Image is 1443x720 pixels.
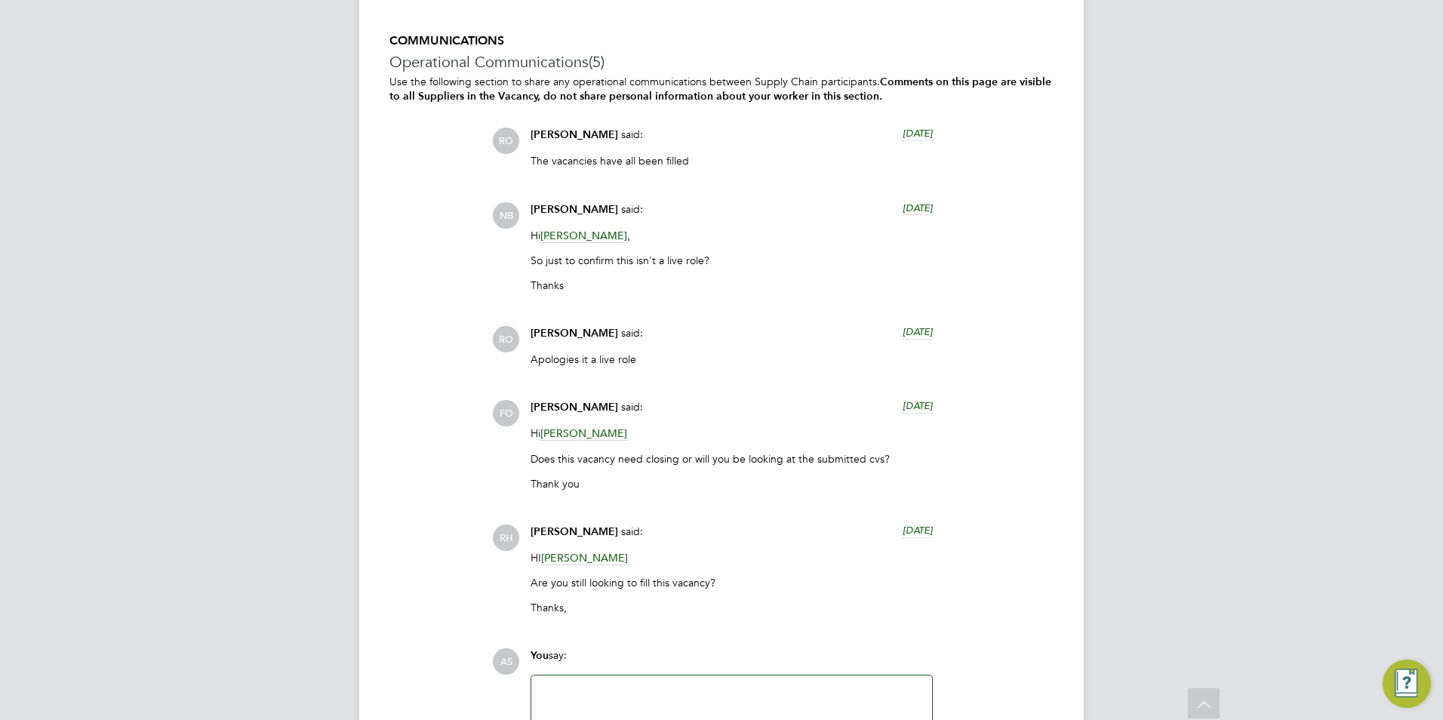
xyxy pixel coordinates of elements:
span: [DATE] [903,202,933,214]
p: Hi , [531,229,933,242]
p: So just to confirm this isn't a live role? [531,254,933,267]
h5: COMMUNICATIONS [389,33,1054,49]
p: Does this vacancy need closing or will you be looking at the submitted cvs? [531,452,933,466]
p: The vacancies have all been filled [531,154,933,168]
span: [PERSON_NAME] [531,327,618,340]
h3: Operational Communications [389,52,1054,72]
span: [PERSON_NAME] [531,203,618,216]
span: [DATE] [903,399,933,412]
span: [PERSON_NAME] [531,401,618,414]
span: said: [621,525,643,538]
span: FO [493,400,519,426]
span: [PERSON_NAME] [531,128,618,141]
p: Thank you [531,477,933,491]
span: You [531,649,549,662]
span: RH [493,525,519,551]
span: [DATE] [903,524,933,537]
p: Thanks, [531,601,933,614]
p: Thanks [531,278,933,292]
p: Are you still looking to fill this vacancy? [531,576,933,589]
p: HI [531,551,933,565]
span: [DATE] [903,325,933,338]
span: said: [621,128,643,141]
span: (5) [589,52,605,72]
p: Hi [531,426,933,440]
p: Use the following section to share any operational communications between Supply Chain participants. [389,75,1054,103]
span: [DATE] [903,127,933,140]
div: say: [531,648,933,675]
b: Comments on this page are visible to all Suppliers in the Vacancy, do not share personal informat... [389,75,1051,103]
span: [PERSON_NAME] [540,229,627,243]
span: [PERSON_NAME] [531,525,618,538]
button: Engage Resource Center [1383,660,1431,708]
span: RO [493,326,519,352]
span: [PERSON_NAME] [540,426,627,441]
span: said: [621,202,643,216]
span: RO [493,128,519,154]
span: said: [621,400,643,414]
span: said: [621,326,643,340]
p: Apologies it a live role [531,352,933,366]
span: [PERSON_NAME] [541,551,628,565]
span: AS [493,648,519,675]
span: NB [493,202,519,229]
